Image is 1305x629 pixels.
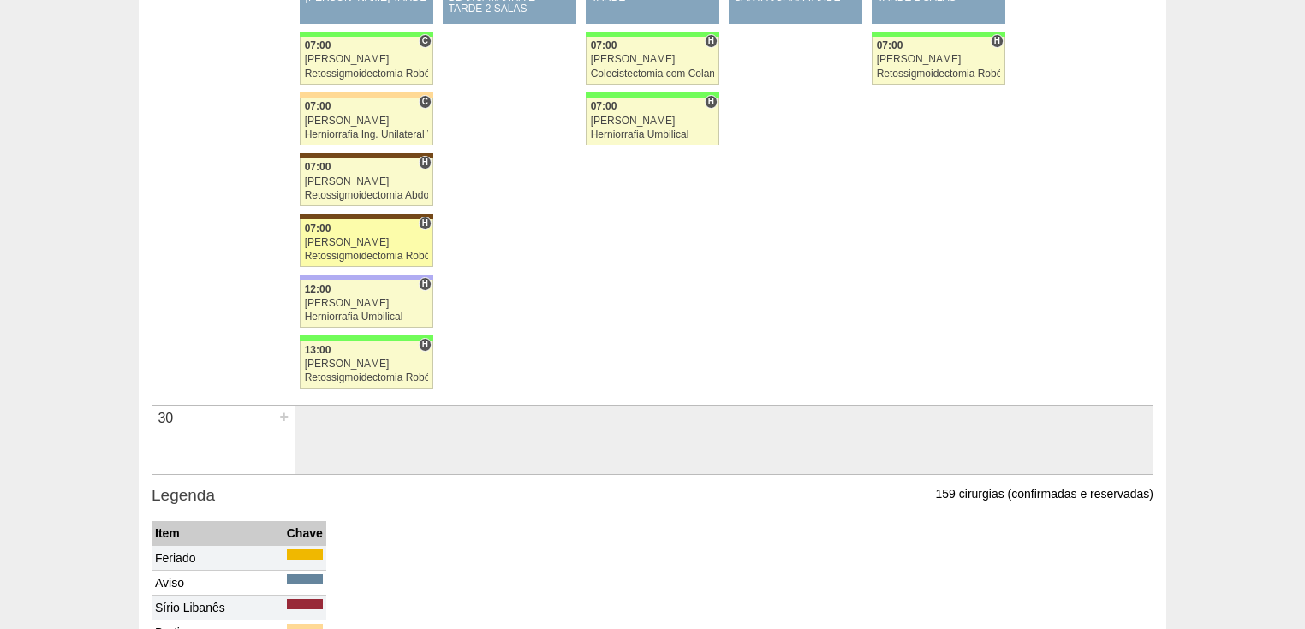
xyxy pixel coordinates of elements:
span: Hospital [419,338,432,352]
div: Key: Brasil [872,32,1005,37]
h3: Legenda [152,484,1153,508]
a: H 12:00 [PERSON_NAME] Herniorrafia Umbilical [300,280,433,328]
span: 07:00 [305,100,331,112]
span: Hospital [419,156,432,169]
span: Consultório [419,34,432,48]
span: 12:00 [305,283,331,295]
span: Hospital [705,34,718,48]
div: Key: Sírio Libanês [287,599,323,609]
a: H 13:00 [PERSON_NAME] Retossigmoidectomia Robótica [300,341,433,389]
div: Key: Christóvão da Gama [300,275,433,280]
span: 07:00 [877,39,903,51]
td: Sírio Libanês [152,595,283,620]
div: [PERSON_NAME] [591,54,715,65]
div: Retossigmoidectomia Robótica [305,372,429,383]
td: Feriado [152,545,283,570]
div: Herniorrafia Umbilical [591,129,715,140]
a: H 07:00 [PERSON_NAME] Retossigmoidectomia Robótica [300,219,433,267]
div: Key: Brasil [586,32,719,37]
div: 30 [152,406,179,431]
div: [PERSON_NAME] [591,116,715,127]
th: Item [152,521,283,546]
div: Key: Aviso [287,574,323,584]
div: [PERSON_NAME] [305,359,429,370]
div: Colecistectomia com Colangiografia VL [591,68,715,80]
div: Key: Santa Joana [300,153,433,158]
div: Key: Feriado [287,549,323,560]
th: Chave [283,521,326,546]
div: [PERSON_NAME] [305,116,429,127]
p: 159 cirurgias (confirmadas e reservadas) [936,486,1153,502]
span: Hospital [705,95,718,109]
div: Herniorrafia Ing. Unilateral VL [305,129,429,140]
div: Key: Bartira [300,92,433,98]
div: Key: Brasil [300,335,433,341]
span: Hospital [419,217,432,230]
a: C 07:00 [PERSON_NAME] Retossigmoidectomia Robótica [300,37,433,85]
div: Retossigmoidectomia Robótica [305,251,429,262]
span: 07:00 [591,100,617,112]
a: H 07:00 [PERSON_NAME] Retossigmoidectomia Abdominal VL [300,158,433,206]
div: Herniorrafia Umbilical [305,312,429,323]
span: 07:00 [305,39,331,51]
span: Hospital [991,34,1004,48]
div: Key: Brasil [300,32,433,37]
a: H 07:00 [PERSON_NAME] Herniorrafia Umbilical [586,98,719,145]
a: H 07:00 [PERSON_NAME] Retossigmoidectomia Robótica [872,37,1005,85]
a: C 07:00 [PERSON_NAME] Herniorrafia Ing. Unilateral VL [300,98,433,145]
div: Key: Brasil [586,92,719,98]
div: Retossigmoidectomia Abdominal VL [305,190,429,201]
div: [PERSON_NAME] [305,176,429,187]
td: Aviso [152,570,283,595]
span: 07:00 [591,39,617,51]
div: Retossigmoidectomia Robótica [305,68,429,80]
div: Key: Santa Joana [300,214,433,219]
div: Retossigmoidectomia Robótica [877,68,1001,80]
div: + [277,406,291,428]
div: [PERSON_NAME] [305,54,429,65]
span: 13:00 [305,344,331,356]
span: Consultório [419,95,432,109]
span: 07:00 [305,161,331,173]
span: Hospital [419,277,432,291]
a: H 07:00 [PERSON_NAME] Colecistectomia com Colangiografia VL [586,37,719,85]
div: [PERSON_NAME] [305,237,429,248]
div: [PERSON_NAME] [305,298,429,309]
div: [PERSON_NAME] [877,54,1001,65]
span: 07:00 [305,223,331,234]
